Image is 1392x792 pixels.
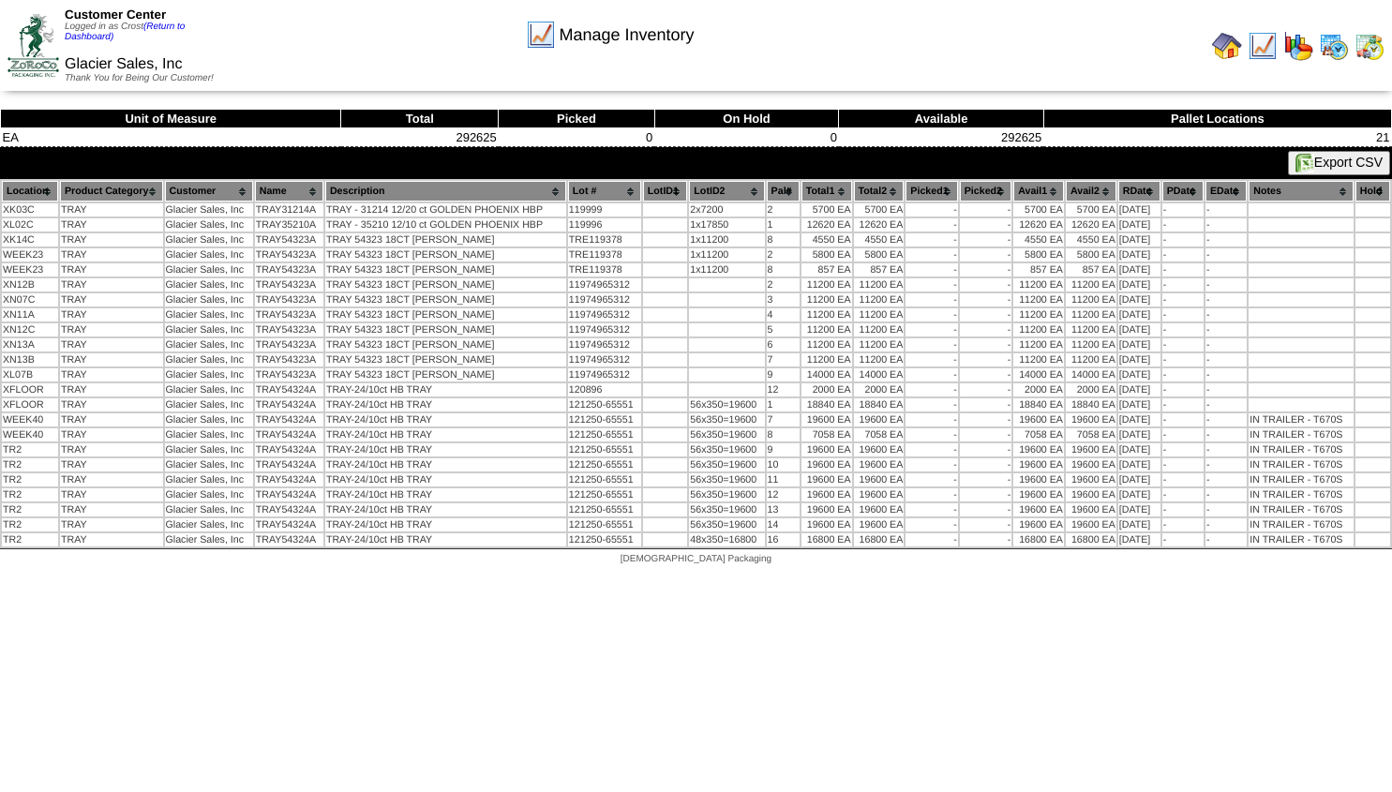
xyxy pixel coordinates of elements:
[526,20,556,50] img: line_graph.gif
[1319,31,1349,61] img: calendarprod.gif
[960,413,1011,426] td: -
[1118,398,1160,411] td: [DATE]
[60,263,163,276] td: TRAY
[325,323,566,336] td: TRAY 54323 18CT [PERSON_NAME]
[1162,203,1204,217] td: -
[960,338,1011,351] td: -
[960,368,1011,381] td: -
[689,203,764,217] td: 2x7200
[60,181,163,202] th: Product Category
[906,383,957,396] td: -
[255,218,323,232] td: TRAY35210A
[906,203,957,217] td: -
[60,413,163,426] td: TRAY
[2,368,58,381] td: XL07B
[960,383,1011,396] td: -
[1283,31,1313,61] img: graph.gif
[801,293,852,306] td: 11200 EA
[60,398,163,411] td: TRAY
[1205,263,1247,276] td: -
[2,353,58,366] td: XN13B
[1355,31,1385,61] img: calendarinout.gif
[255,203,323,217] td: TRAY31214A
[60,233,163,247] td: TRAY
[854,218,905,232] td: 12620 EA
[1118,338,1160,351] td: [DATE]
[801,278,852,291] td: 11200 EA
[568,233,641,247] td: TRE119378
[1248,31,1278,61] img: line_graph.gif
[854,398,905,411] td: 18840 EA
[60,293,163,306] td: TRAY
[801,338,852,351] td: 11200 EA
[1205,368,1247,381] td: -
[689,218,764,232] td: 1x17850
[1013,368,1064,381] td: 14000 EA
[165,218,253,232] td: Glacier Sales, Inc
[255,293,323,306] td: TRAY54323A
[2,263,58,276] td: WEEK23
[325,218,566,232] td: TRAY - 35210 12/10 ct GOLDEN PHOENIX HBP
[60,308,163,321] td: TRAY
[1205,248,1247,262] td: -
[1013,383,1064,396] td: 2000 EA
[2,278,58,291] td: XN12B
[325,353,566,366] td: TRAY 54323 18CT [PERSON_NAME]
[1066,181,1116,202] th: Avail2
[165,308,253,321] td: Glacier Sales, Inc
[568,323,641,336] td: 11974965312
[767,203,800,217] td: 2
[1013,248,1064,262] td: 5800 EA
[1118,263,1160,276] td: [DATE]
[801,233,852,247] td: 4550 EA
[568,368,641,381] td: 11974965312
[854,203,905,217] td: 5700 EA
[165,293,253,306] td: Glacier Sales, Inc
[1066,218,1116,232] td: 12620 EA
[325,248,566,262] td: TRAY 54323 18CT [PERSON_NAME]
[906,248,957,262] td: -
[689,248,764,262] td: 1x11200
[60,203,163,217] td: TRAY
[767,323,800,336] td: 5
[767,398,800,411] td: 1
[1205,308,1247,321] td: -
[1066,203,1116,217] td: 5700 EA
[1162,248,1204,262] td: -
[1205,413,1247,426] td: -
[1118,218,1160,232] td: [DATE]
[1066,383,1116,396] td: 2000 EA
[1013,413,1064,426] td: 19600 EA
[1066,308,1116,321] td: 11200 EA
[1205,383,1247,396] td: -
[325,203,566,217] td: TRAY - 31214 12/20 ct GOLDEN PHOENIX HBP
[2,323,58,336] td: XN12C
[1013,203,1064,217] td: 5700 EA
[801,181,852,202] th: Total1
[906,233,957,247] td: -
[1013,181,1064,202] th: Avail1
[1118,413,1160,426] td: [DATE]
[1162,278,1204,291] td: -
[767,293,800,306] td: 3
[165,323,253,336] td: Glacier Sales, Inc
[1205,338,1247,351] td: -
[60,248,163,262] td: TRAY
[1118,323,1160,336] td: [DATE]
[255,181,323,202] th: Name
[65,56,182,72] span: Glacier Sales, Inc
[1118,203,1160,217] td: [DATE]
[325,278,566,291] td: TRAY 54323 18CT [PERSON_NAME]
[1355,181,1390,202] th: Hold
[499,110,654,128] th: Picked
[1162,233,1204,247] td: -
[60,353,163,366] td: TRAY
[643,181,688,202] th: LotID1
[60,383,163,396] td: TRAY
[689,263,764,276] td: 1x11200
[2,293,58,306] td: XN07C
[165,398,253,411] td: Glacier Sales, Inc
[960,398,1011,411] td: -
[801,308,852,321] td: 11200 EA
[1066,278,1116,291] td: 11200 EA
